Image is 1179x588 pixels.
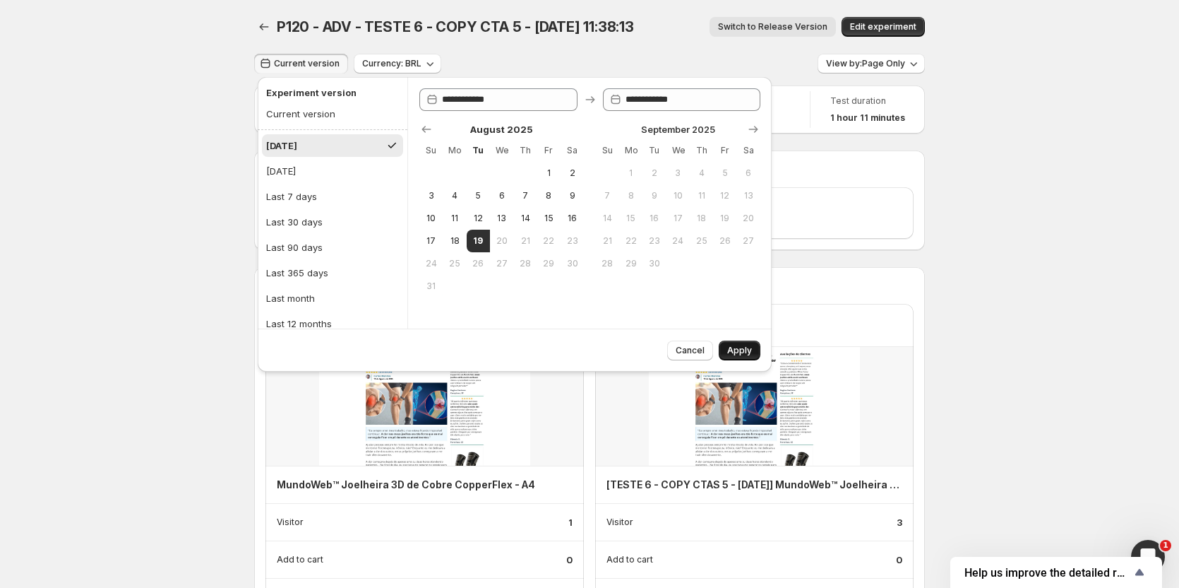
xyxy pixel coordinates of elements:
[490,139,513,162] th: Wednesday
[519,190,531,201] span: 7
[472,145,484,156] span: Tu
[566,235,578,247] span: 23
[513,139,537,162] th: Thursday
[266,139,297,153] div: [DATE]
[266,317,332,331] div: Last 12 months
[672,167,684,179] span: 3
[537,184,561,207] button: Friday August 8 2025
[561,162,584,184] button: Saturday August 2 2025
[467,207,490,230] button: Tuesday August 12 2025
[596,184,619,207] button: Sunday September 7 2025
[448,235,460,247] span: 18
[543,167,555,179] span: 1
[713,230,736,252] button: Friday September 26 2025
[266,240,323,254] div: Last 90 days
[425,190,437,201] span: 3
[262,287,403,310] button: Last month
[543,190,555,201] span: 8
[713,139,736,162] th: Friday
[830,94,905,125] a: Test duration1 hour 11 minutes
[266,266,328,280] div: Last 365 days
[254,17,274,37] button: Back
[642,207,666,230] button: Tuesday September 16 2025
[695,213,707,224] span: 18
[672,213,684,224] span: 17
[561,184,584,207] button: Saturday August 9 2025
[625,258,637,269] span: 29
[254,54,348,73] button: Current version
[718,21,827,33] span: Switch to Release Version
[566,258,578,269] span: 30
[606,478,902,492] h4: [TESTE 6 - COPY CTAS 5 - [DATE]] MundoWeb™ Joelheira 3D de Cobre CopperFlex - A4
[419,184,443,207] button: Sunday August 3 2025
[537,207,561,230] button: Friday August 15 2025
[743,145,755,156] span: Sa
[690,139,713,162] th: Thursday
[648,167,660,179] span: 2
[490,184,513,207] button: Wednesday August 6 2025
[830,95,905,107] span: Test duration
[266,107,335,121] div: Current version
[277,517,304,528] p: Visitor
[619,252,642,275] button: Monday September 29 2025
[566,190,578,201] span: 9
[743,167,755,179] span: 6
[743,190,755,201] span: 13
[496,213,508,224] span: 13
[448,213,460,224] span: 11
[266,215,323,229] div: Last 30 days
[537,252,561,275] button: Friday August 29 2025
[719,213,731,224] span: 19
[648,258,660,269] span: 30
[513,184,537,207] button: Thursday August 7 2025
[513,207,537,230] button: Thursday August 14 2025
[490,207,513,230] button: Wednesday August 13 2025
[695,167,707,179] span: 4
[277,478,535,492] h4: MundoWeb™ Joelheira 3D de Cobre CopperFlex - A4
[425,213,437,224] span: 10
[602,213,614,224] span: 14
[274,58,340,69] span: Current version
[642,230,666,252] button: Tuesday September 23 2025
[595,347,914,466] img: -pages-teste-6-copy-ctas-5-19-08-25-mundoweb-joelheira-3d-de-cobre-copperflex-a4_thumbnail.jpg
[690,184,713,207] button: Thursday September 11 2025
[619,162,642,184] button: Monday September 1 2025
[818,54,925,73] button: View by:Page Only
[262,134,403,157] button: [DATE]
[642,252,666,275] button: Tuesday September 30 2025
[964,566,1131,580] span: Help us improve the detailed report for A/B campaigns
[566,167,578,179] span: 2
[596,139,619,162] th: Sunday
[690,207,713,230] button: Thursday September 18 2025
[266,291,315,305] div: Last month
[666,139,690,162] th: Wednesday
[519,145,531,156] span: Th
[362,58,421,69] span: Currency: BRL
[826,58,905,69] span: View by: Page Only
[448,145,460,156] span: Mo
[619,207,642,230] button: Monday September 15 2025
[513,230,537,252] button: Thursday August 21 2025
[277,554,323,565] p: Add to cart
[419,207,443,230] button: Sunday August 10 2025
[690,230,713,252] button: Thursday September 25 2025
[719,341,760,360] button: Apply
[543,235,555,247] span: 22
[425,281,437,292] span: 31
[719,190,731,201] span: 12
[472,190,484,201] span: 5
[830,112,905,124] span: 1 hour 11 minutes
[472,235,484,247] span: 19
[419,252,443,275] button: Sunday August 24 2025
[719,167,731,179] span: 5
[443,207,466,230] button: Monday August 11 2025
[448,258,460,269] span: 25
[666,184,690,207] button: Wednesday September 10 2025
[710,17,836,37] button: Switch to Release Version
[625,167,637,179] span: 1
[543,145,555,156] span: Fr
[537,139,561,162] th: Friday
[666,162,690,184] button: Wednesday September 3 2025
[566,145,578,156] span: Sa
[648,235,660,247] span: 23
